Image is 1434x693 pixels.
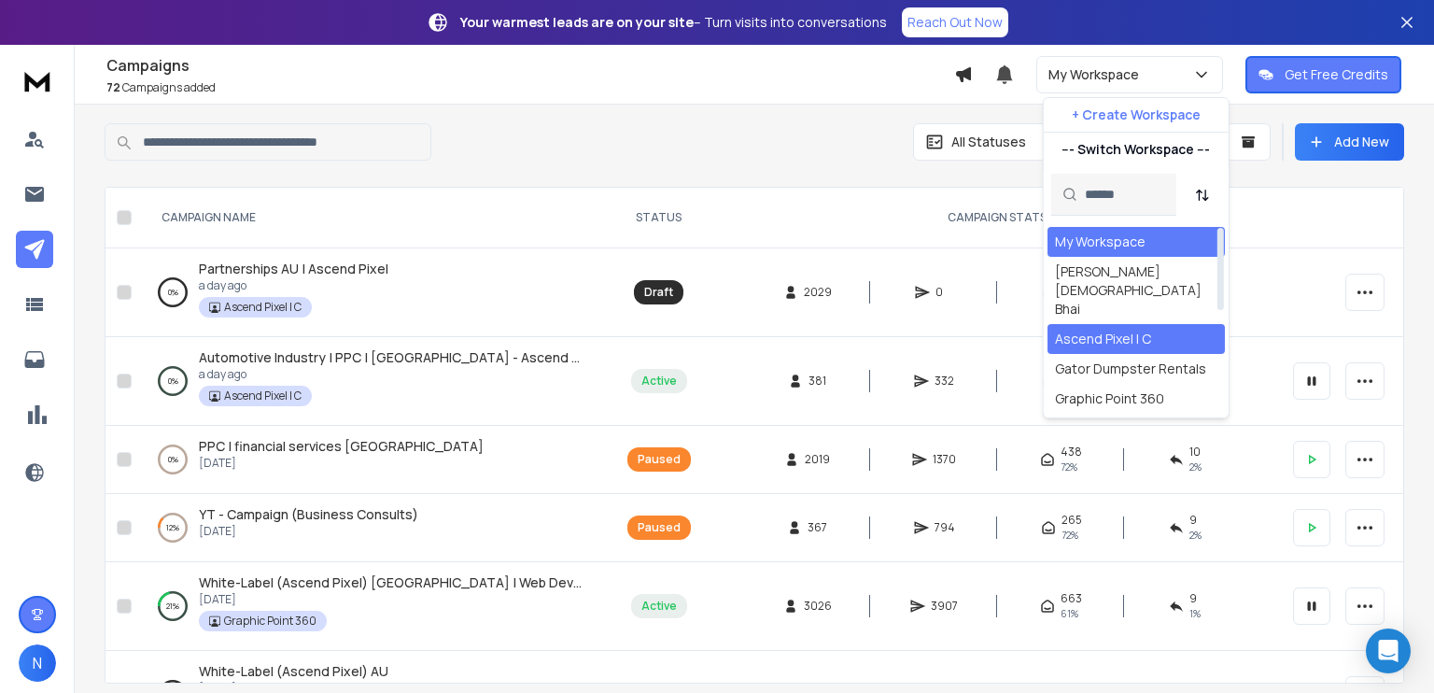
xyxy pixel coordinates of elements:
p: [DATE] [199,524,418,539]
td: 0%PPC | financial services [GEOGRAPHIC_DATA][DATE] [139,426,606,494]
div: Active [641,599,677,614]
div: Paused [638,452,681,467]
span: 1 % [1189,606,1201,621]
span: 72 % [1061,528,1078,543]
span: PPC | financial services [GEOGRAPHIC_DATA] [199,437,484,455]
p: Graphic Point 360 [224,614,316,629]
p: 0 % [168,372,178,390]
span: 9 [1189,591,1197,606]
span: 2029 [804,285,832,300]
span: 367 [808,520,827,535]
a: Partnerships AU | Ascend Pixel [199,260,388,278]
span: 332 [935,374,954,389]
p: All Statuses [951,133,1026,151]
p: + Create Workspace [1072,106,1201,124]
p: --- Switch Workspace --- [1061,140,1210,159]
button: Add New [1295,123,1404,161]
p: – Turn visits into conversations [460,13,887,32]
a: Reach Out Now [902,7,1008,37]
span: 2019 [805,452,830,467]
a: YT - Campaign (Business Consults) [199,505,418,524]
p: [DATE] [199,456,484,471]
span: 0 [935,285,954,300]
a: White-Label (Ascend Pixel) AU [199,662,388,681]
span: 72 % [1061,460,1077,474]
span: Automotive Industry | PPC | [GEOGRAPHIC_DATA] - Ascend Pixel [199,348,601,366]
th: STATUS [606,188,711,248]
div: [PERSON_NAME][DEMOGRAPHIC_DATA] Bhai [1055,262,1217,318]
span: 265 [1061,513,1082,528]
span: 3907 [931,599,958,614]
p: 21 % [166,597,179,615]
span: Partnerships AU | Ascend Pixel [199,260,388,277]
div: Draft [644,285,673,300]
h1: Campaigns [106,54,954,77]
span: 2 % [1189,528,1202,543]
span: 9 [1189,513,1197,528]
p: [DATE] [199,592,587,607]
button: + Create Workspace [1044,98,1229,132]
img: logo [19,64,56,98]
div: Graphic Point 360 [1055,389,1164,408]
span: White-Label (Ascend Pixel) [GEOGRAPHIC_DATA] | Web Development Co. [199,573,656,591]
span: 10 [1189,445,1201,460]
p: a day ago [199,367,587,382]
p: 0 % [168,283,178,302]
p: 12 % [166,518,179,537]
a: White-Label (Ascend Pixel) [GEOGRAPHIC_DATA] | Web Development Co. [199,573,587,592]
p: a day ago [199,278,388,293]
p: Campaigns added [106,80,954,95]
a: Automotive Industry | PPC | [GEOGRAPHIC_DATA] - Ascend Pixel [199,348,587,367]
td: 12%YT - Campaign (Business Consults)[DATE] [139,494,606,562]
button: N [19,644,56,682]
button: Sort by Sort A-Z [1184,177,1221,214]
div: Active [641,374,677,389]
strong: Your warmest leads are on your site [460,13,694,31]
td: 21%White-Label (Ascend Pixel) [GEOGRAPHIC_DATA] | Web Development Co.[DATE]Graphic Point 360 [139,562,606,651]
span: YT - Campaign (Business Consults) [199,505,418,523]
td: 0%Automotive Industry | PPC | [GEOGRAPHIC_DATA] - Ascend Pixela day agoAscend Pixel | C [139,337,606,426]
span: 2 % [1189,460,1202,474]
th: CAMPAIGN STATS [711,188,1282,248]
span: 72 [106,79,120,95]
p: Ascend Pixel | C [224,300,302,315]
button: Get Free Credits [1245,56,1401,93]
div: Open Intercom Messenger [1366,629,1411,673]
div: Paused [638,520,681,535]
p: Reach Out Now [907,13,1003,32]
p: My Workspace [1048,65,1146,84]
div: My Workspace [1055,233,1146,251]
span: White-Label (Ascend Pixel) AU [199,662,388,680]
div: Gator Dumpster Rentals [1055,360,1206,378]
span: 794 [935,520,955,535]
p: 0 % [168,450,178,469]
span: 438 [1061,445,1082,460]
p: Get Free Credits [1285,65,1388,84]
th: CAMPAIGN NAME [139,188,606,248]
div: Ascend Pixel | C [1055,330,1151,348]
a: PPC | financial services [GEOGRAPHIC_DATA] [199,437,484,456]
td: 0%Partnerships AU | Ascend Pixela day agoAscend Pixel | C [139,248,606,337]
span: 663 [1061,591,1082,606]
span: 3026 [804,599,832,614]
p: Ascend Pixel | C [224,389,302,403]
span: 1370 [933,452,956,467]
span: 61 % [1061,606,1078,621]
span: 381 [808,374,827,389]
